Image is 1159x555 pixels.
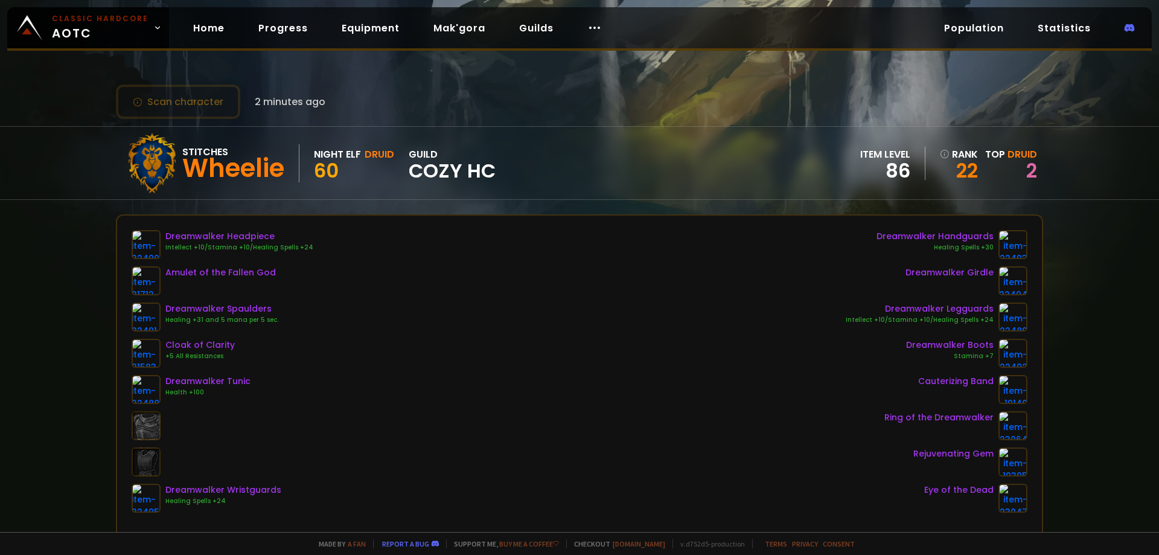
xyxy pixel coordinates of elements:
img: item-21583 [132,339,161,368]
a: Guilds [509,16,563,40]
div: Stitches [182,144,284,159]
img: item-19395 [998,448,1027,476]
div: Healing +31 and 5 mana per 5 sec. [165,315,278,325]
div: Dreamwalker Boots [906,339,994,351]
div: Stamina +7 [906,351,994,361]
div: Cloak of Clarity [165,339,235,351]
div: Amulet of the Fallen God [165,266,276,279]
a: Classic HardcoreAOTC [7,7,169,48]
a: Statistics [1028,16,1100,40]
a: 2 [1026,157,1037,184]
a: Home [184,16,234,40]
span: v. d752d5 - production [672,539,745,548]
a: Terms [765,539,787,548]
a: a fan [348,539,366,548]
div: Dreamwalker Headpiece [165,230,313,243]
a: Population [934,16,1014,40]
img: item-21712 [132,266,161,295]
img: item-22488 [132,375,161,404]
span: 60 [314,157,339,184]
div: Dreamwalker Legguards [846,303,994,315]
div: Intellect +10/Stamina +10/Healing Spells +24 [846,315,994,325]
a: [DOMAIN_NAME] [613,539,665,548]
div: Cauterizing Band [918,375,994,388]
div: item level [860,147,910,162]
div: Eye of the Dead [924,484,994,496]
div: Dreamwalker Spaulders [165,303,278,315]
div: rank [940,147,978,162]
a: Privacy [792,539,818,548]
div: Druid [365,147,394,162]
a: Report a bug [382,539,429,548]
span: AOTC [52,13,148,42]
div: Wheelie [182,159,284,178]
span: Cozy HC [409,162,496,180]
img: item-22490 [132,230,161,259]
a: Mak'gora [424,16,495,40]
span: Made by [311,539,366,548]
img: item-22495 [132,484,161,513]
div: Ring of the Dreamwalker [884,411,994,424]
a: Equipment [332,16,409,40]
div: Night Elf [314,147,361,162]
span: Druid [1007,147,1037,161]
a: Consent [823,539,855,548]
div: Dreamwalker Handguards [876,230,994,243]
div: Top [985,147,1037,162]
div: Healing Spells +30 [876,243,994,252]
div: Healing Spells +24 [165,496,281,506]
img: item-23064 [998,411,1027,440]
div: Intellect +10/Stamina +10/Healing Spells +24 [165,243,313,252]
img: item-22491 [132,303,161,332]
div: Health +100 [165,388,251,397]
div: Dreamwalker Wristguards [165,484,281,496]
div: Rejuvenating Gem [913,448,994,460]
div: guild [409,147,496,180]
img: item-19140 [998,375,1027,404]
small: Classic Hardcore [52,13,148,24]
a: Progress [249,16,318,40]
a: 22 [940,162,978,180]
div: Dreamwalker Tunic [165,375,251,388]
span: Checkout [566,539,665,548]
img: item-22489 [998,303,1027,332]
img: item-22493 [998,230,1027,259]
button: Scan character [116,85,240,119]
img: item-22492 [998,339,1027,368]
img: item-22494 [998,266,1027,295]
div: Dreamwalker Girdle [905,266,994,279]
span: Support me, [446,539,559,548]
div: 86 [860,162,910,180]
a: Buy me a coffee [499,539,559,548]
img: item-23047 [998,484,1027,513]
div: +5 All Resistances [165,351,235,361]
span: 2 minutes ago [255,94,325,109]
